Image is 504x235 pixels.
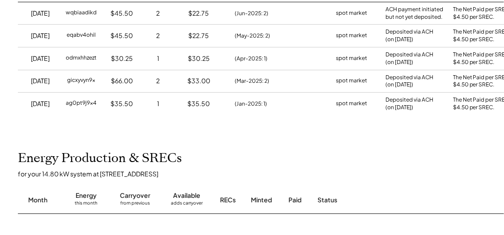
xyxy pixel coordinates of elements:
[31,99,50,108] div: [DATE]
[385,74,433,89] div: Deposited via ACH (on [DATE])
[120,191,151,200] div: Carryover
[173,191,200,200] div: Available
[66,99,97,108] div: ag0pt9j9x4
[235,9,268,17] div: (Jun-2025: 2)
[31,31,50,40] div: [DATE]
[385,51,433,66] div: Deposited via ACH (on [DATE])
[67,77,95,85] div: gicxyvyn9x
[157,54,159,63] div: 1
[157,31,160,40] div: 2
[157,77,160,85] div: 2
[31,54,50,63] div: [DATE]
[111,54,133,63] div: $30.25
[66,54,97,63] div: odmxhhzezt
[111,77,133,85] div: $66.00
[111,99,133,108] div: $35.50
[76,191,97,200] div: Energy
[75,200,97,209] div: this month
[111,9,133,18] div: $45.50
[385,6,444,21] div: ACH payment initiated but not yet deposited.
[189,9,209,18] div: $22.75
[67,31,96,40] div: eqabv4ohil
[187,77,210,85] div: $33.00
[336,54,367,63] div: spot market
[336,31,367,40] div: spot market
[318,196,470,205] div: Status
[171,200,203,209] div: adds carryover
[188,54,210,63] div: $30.25
[336,77,367,85] div: spot market
[235,100,267,108] div: (Jan-2025: 1)
[385,28,433,43] div: Deposited via ACH (on [DATE])
[235,32,270,40] div: (May-2025: 2)
[189,31,209,40] div: $22.75
[31,9,50,18] div: [DATE]
[29,196,48,205] div: Month
[157,9,160,18] div: 2
[66,9,97,18] div: wqbiaadikd
[235,77,269,85] div: (Mar-2025: 2)
[31,77,50,85] div: [DATE]
[18,151,182,166] h2: Energy Production & SRECs
[220,196,236,205] div: RECs
[188,99,210,108] div: $35.50
[385,96,433,111] div: Deposited via ACH (on [DATE])
[235,55,267,63] div: (Apr-2025: 1)
[121,200,150,209] div: from previous
[336,9,367,18] div: spot market
[336,99,367,108] div: spot market
[111,31,133,40] div: $45.50
[289,196,302,205] div: Paid
[157,99,159,108] div: 1
[251,196,272,205] div: Minted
